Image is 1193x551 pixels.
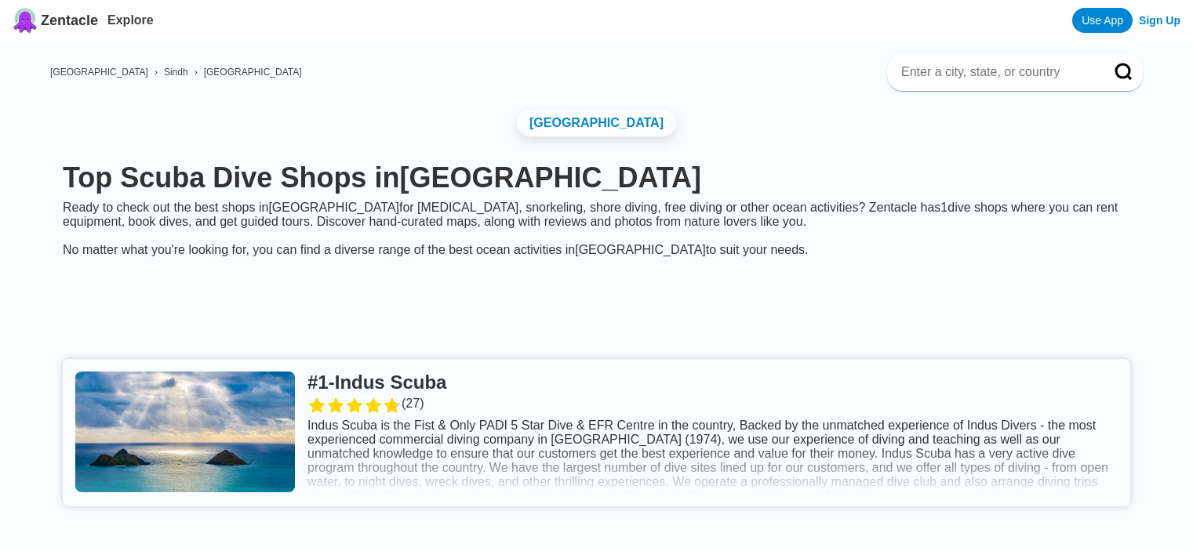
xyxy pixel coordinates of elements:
a: [GEOGRAPHIC_DATA] [517,110,676,136]
a: Use App [1072,8,1133,33]
a: Sign Up [1139,14,1180,27]
span: › [155,67,158,78]
span: › [195,67,198,78]
a: [GEOGRAPHIC_DATA] [50,67,148,78]
a: [GEOGRAPHIC_DATA] [204,67,302,78]
a: Explore [107,13,154,27]
span: Zentacle [41,13,98,29]
a: Zentacle logoZentacle [13,8,98,33]
img: Zentacle logo [13,8,38,33]
input: Enter a city, state, or country [900,64,1093,80]
div: Ready to check out the best shops in [GEOGRAPHIC_DATA] for [MEDICAL_DATA], snorkeling, shore divi... [50,201,1143,257]
a: Sindh [164,67,188,78]
h1: Top Scuba Dive Shops in [GEOGRAPHIC_DATA] [63,161,1130,194]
